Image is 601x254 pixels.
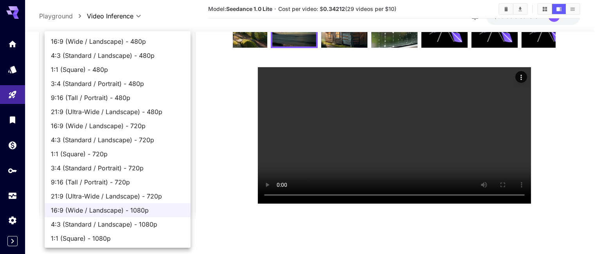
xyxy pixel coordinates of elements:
span: 9:16 (Tall / Portrait) - 720p [51,177,184,187]
span: 9:16 (Tall / Portrait) - 480p [51,93,184,102]
span: 4:3 (Standard / Landscape) - 480p [51,51,184,60]
span: 1:1 (Square) - 720p [51,149,184,159]
span: 16:9 (Wide / Landscape) - 480p [51,37,184,46]
span: 1:1 (Square) - 1080p [51,234,184,243]
span: 3:4 (Standard / Portrait) - 720p [51,163,184,173]
span: 4:3 (Standard / Landscape) - 720p [51,135,184,145]
span: 3:4 (Standard / Portrait) - 480p [51,79,184,88]
span: 21:9 (Ultra-Wide / Landscape) - 480p [51,107,184,116]
span: 4:3 (Standard / Landscape) - 1080p [51,220,184,229]
span: 16:9 (Wide / Landscape) - 720p [51,121,184,131]
span: 1:1 (Square) - 480p [51,65,184,74]
span: 21:9 (Ultra-Wide / Landscape) - 720p [51,191,184,201]
span: 16:9 (Wide / Landscape) - 1080p [51,206,184,215]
